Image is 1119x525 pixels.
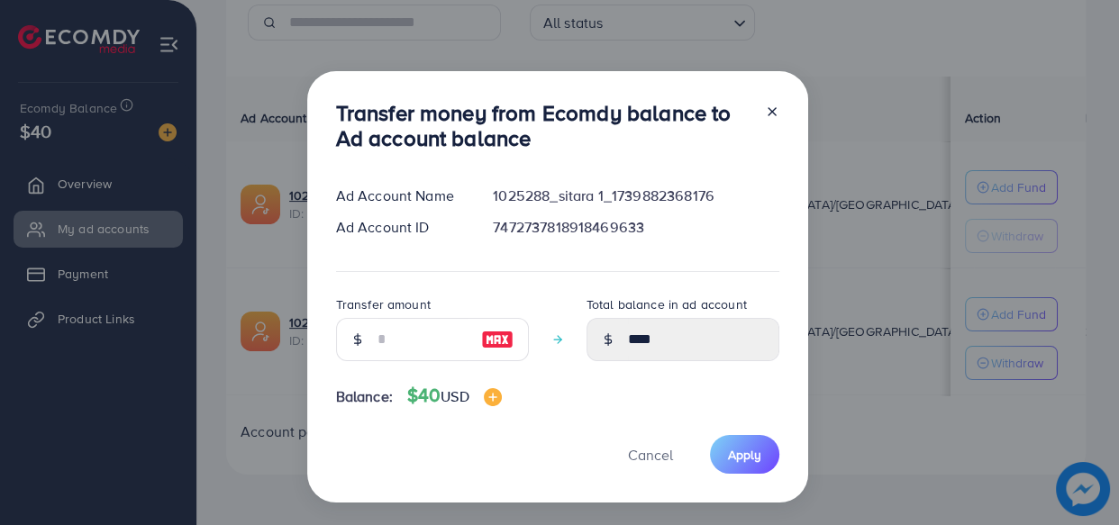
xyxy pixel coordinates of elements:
[322,217,479,238] div: Ad Account ID
[322,186,479,206] div: Ad Account Name
[587,295,747,313] label: Total balance in ad account
[336,386,393,407] span: Balance:
[605,435,696,474] button: Cancel
[628,445,673,465] span: Cancel
[441,386,469,406] span: USD
[728,446,761,464] span: Apply
[336,295,431,313] label: Transfer amount
[336,100,751,152] h3: Transfer money from Ecomdy balance to Ad account balance
[478,186,793,206] div: 1025288_sitara 1_1739882368176
[478,217,793,238] div: 7472737818918469633
[484,388,502,406] img: image
[407,385,502,407] h4: $40
[710,435,779,474] button: Apply
[481,329,514,350] img: image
